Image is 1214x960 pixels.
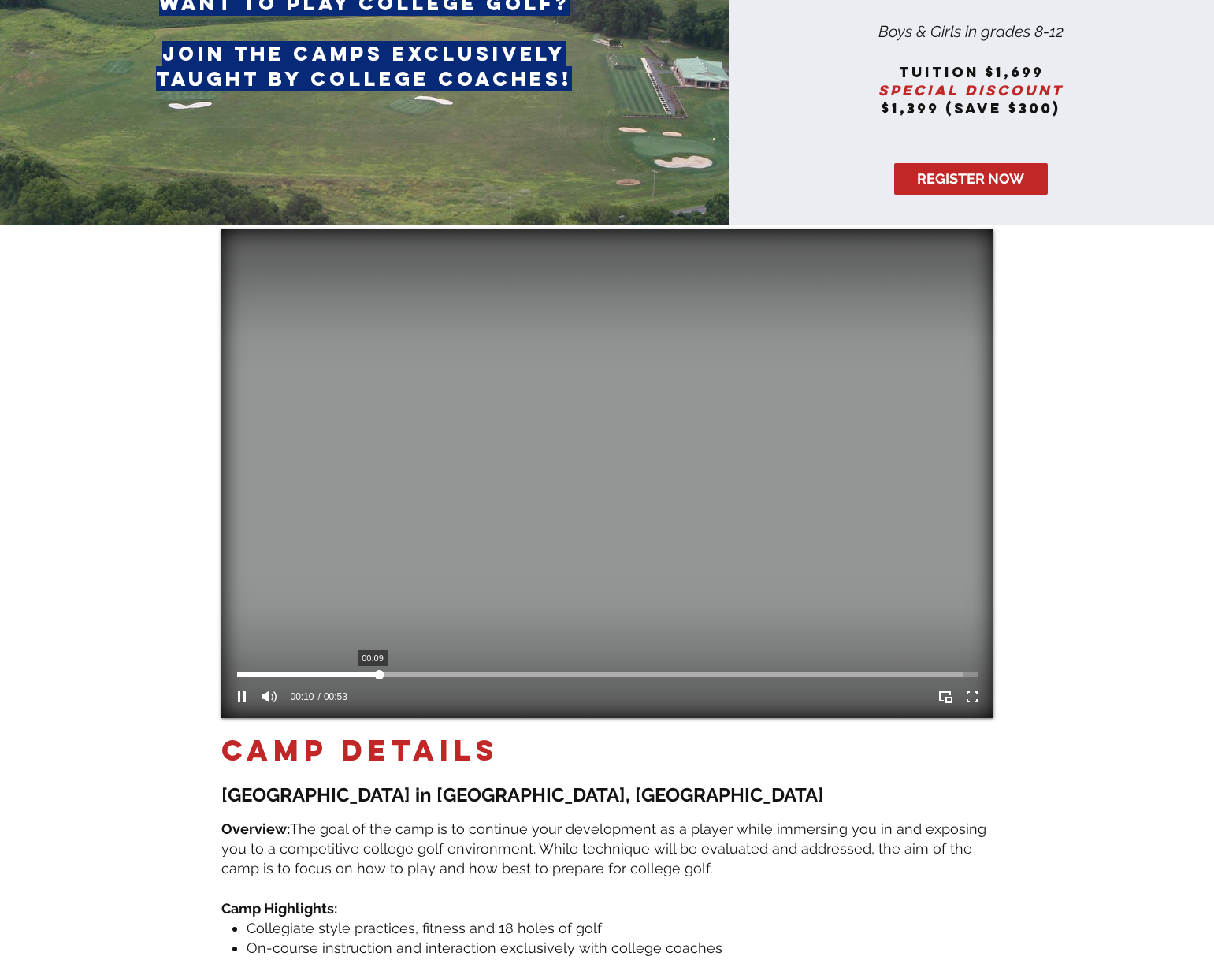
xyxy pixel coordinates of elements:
span: Boys & Girls in grades 8-12 [878,22,1064,41]
span: REGISTER NOW [917,169,1024,188]
span: 00:53 [318,692,347,701]
div: Your Video Title Video Player [221,229,993,718]
span: Collegiate style practices, fitness and 18 holes of golf [247,920,602,936]
button: Mute [258,687,279,707]
button: Pause [232,687,252,707]
span: join the camps exclusively taught by college coaches! [156,41,572,91]
div: 00:09 [358,650,388,666]
span: The goal of the camp is to continue your development as a player while immersing you in and expos... [221,820,986,876]
button: Enter full screen [962,687,982,707]
span: special discount [878,81,1064,99]
button: Play Picture-in-Picture [935,687,956,707]
span: $1,399 (save $300) [882,99,1060,117]
span: Camp Highlights: [221,900,337,917]
span: On-course instruction and interaction exclusively with college coaches [247,940,722,956]
a: REGISTER NOW [894,163,1048,195]
span: camp DETAILS [221,732,499,768]
span: tuition $1,699 [899,63,1044,81]
span: [GEOGRAPHIC_DATA] in [GEOGRAPHIC_DATA], [GEOGRAPHIC_DATA] [221,783,824,806]
span: Overview:​ [221,820,290,837]
span: 00:10 [291,692,314,701]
